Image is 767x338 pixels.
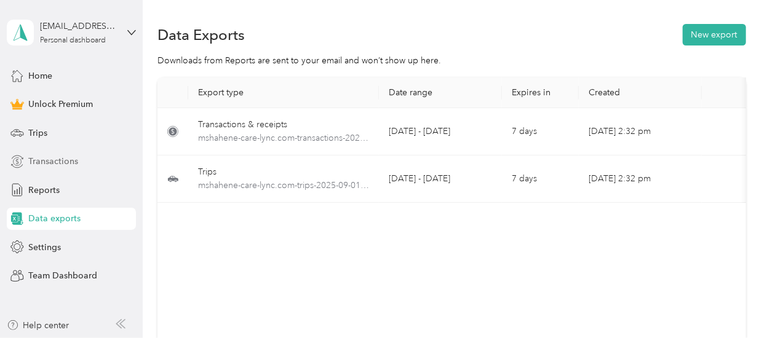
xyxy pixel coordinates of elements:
span: Reports [28,184,60,197]
span: Transactions [28,155,78,168]
td: [DATE] 2:32 pm [579,155,702,203]
span: Home [28,69,52,82]
td: 7 days [502,155,579,203]
span: Unlock Premium [28,98,93,111]
div: Trips [198,165,369,179]
div: Transactions & receipts [198,118,369,132]
iframe: Everlance-gr Chat Button Frame [698,269,767,338]
span: Trips [28,127,47,140]
td: [DATE] 2:32 pm [579,108,702,155]
th: Expires in [502,77,579,108]
span: mshahene-care-lync.com-trips-2025-09-01-2025-09-30.xlsx [198,179,369,192]
th: Export type [188,77,379,108]
td: [DATE] - [DATE] [379,108,502,155]
span: Team Dashboard [28,269,97,282]
div: Personal dashboard [40,37,106,44]
div: Downloads from Reports are sent to your email and won’t show up here. [157,54,745,67]
button: Help center [7,319,70,332]
td: 7 days [502,108,579,155]
h1: Data Exports [157,28,245,41]
span: Settings [28,241,61,254]
td: [DATE] - [DATE] [379,155,502,203]
th: Created [579,77,702,108]
span: mshahene-care-lync.com-transactions-2025-09-01-2025-09-30.xlsx [198,132,369,145]
th: Date range [379,77,502,108]
div: [EMAIL_ADDRESS][DOMAIN_NAME] [40,20,117,33]
span: Data exports [28,212,81,225]
button: New export [683,24,746,45]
